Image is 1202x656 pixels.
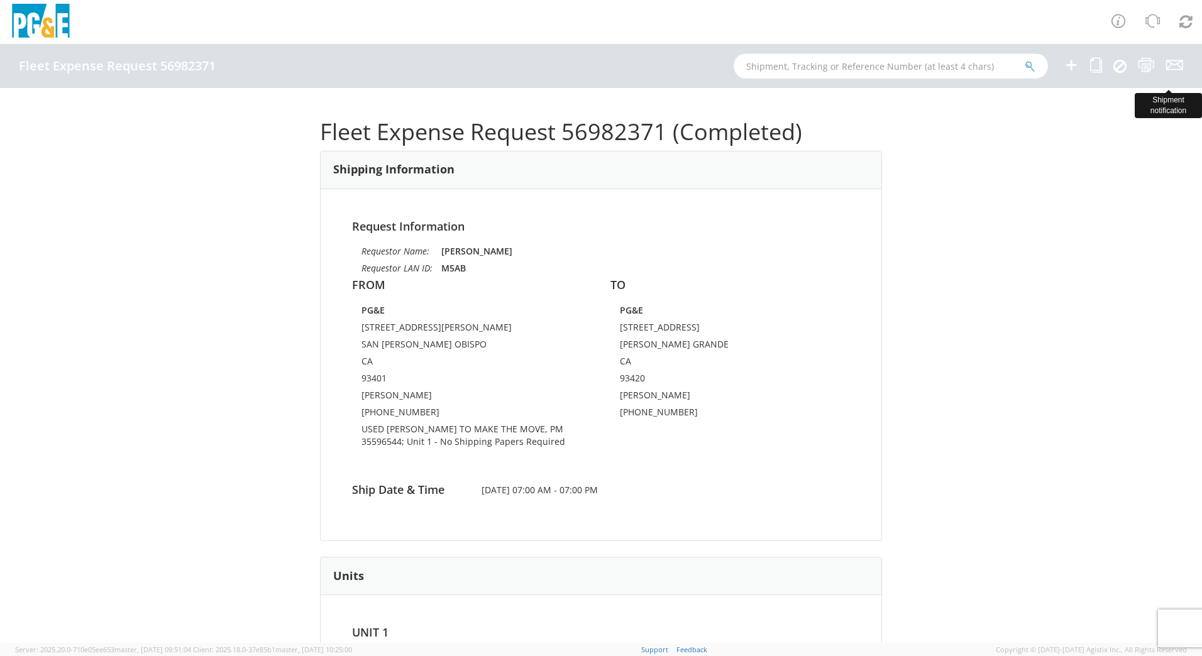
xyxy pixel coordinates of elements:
td: CA [620,355,841,372]
td: [PHONE_NUMBER] [361,406,582,423]
h3: Shipping Information [333,163,455,176]
span: [DATE] 07:00 AM - 07:00 PM [472,484,731,496]
td: [PERSON_NAME] [361,389,582,406]
td: [PERSON_NAME] GRANDE [620,338,841,355]
td: USED [PERSON_NAME] TO MAKE THE MOVE, PM 35596544; Unit 1 - No Shipping Papers Required [361,423,582,452]
a: Feedback [676,645,707,654]
h4: Request Information [352,221,850,233]
span: Server: 2025.20.0-710e05ee653 [15,645,191,654]
td: 93420 [620,372,841,389]
strong: PG&E [361,304,385,316]
span: master, [DATE] 09:51:04 [114,645,191,654]
h4: TO [610,279,850,292]
h4: FROM [352,279,592,292]
strong: [PERSON_NAME] [441,245,512,257]
td: CA [361,355,582,372]
h3: Units [333,570,364,582]
td: [PHONE_NUMBER] [620,406,841,423]
h1: Fleet Expense Request 56982371 (Completed) [320,119,882,145]
a: Support [641,645,668,654]
h4: Ship Date & Time [343,484,472,496]
h4: Fleet Expense Request 56982371 [19,59,216,73]
input: Shipment, Tracking or Reference Number (at least 4 chars) [734,53,1048,79]
td: [STREET_ADDRESS][PERSON_NAME] [361,321,582,338]
strong: PG&E [620,304,643,316]
div: Shipment notification [1135,93,1202,118]
i: Requestor LAN ID: [361,262,433,274]
span: Copyright © [DATE]-[DATE] Agistix Inc., All Rights Reserved [996,645,1187,655]
td: [STREET_ADDRESS] [620,321,841,338]
img: pge-logo-06675f144f4cfa6a6814.png [9,4,72,41]
td: SAN [PERSON_NAME] OBISPO [361,338,582,355]
h4: Unit 1 [352,626,595,639]
span: Client: 2025.18.0-37e85b1 [193,645,352,654]
strong: M5AB [441,262,466,274]
td: 93401 [361,372,582,389]
i: Requestor Name: [361,245,429,257]
td: [PERSON_NAME] [620,389,841,406]
span: master, [DATE] 10:25:00 [275,645,352,654]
